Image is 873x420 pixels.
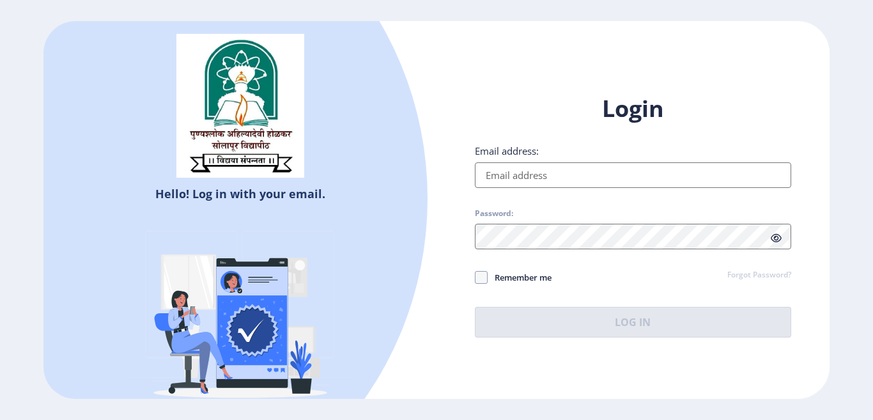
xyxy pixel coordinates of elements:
label: Password: [475,208,513,219]
img: sulogo.png [176,34,304,178]
span: Remember me [488,270,552,285]
input: Email address [475,162,791,188]
label: Email address: [475,144,539,157]
a: Forgot Password? [727,270,791,281]
button: Log In [475,307,791,338]
h1: Login [475,93,791,124]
